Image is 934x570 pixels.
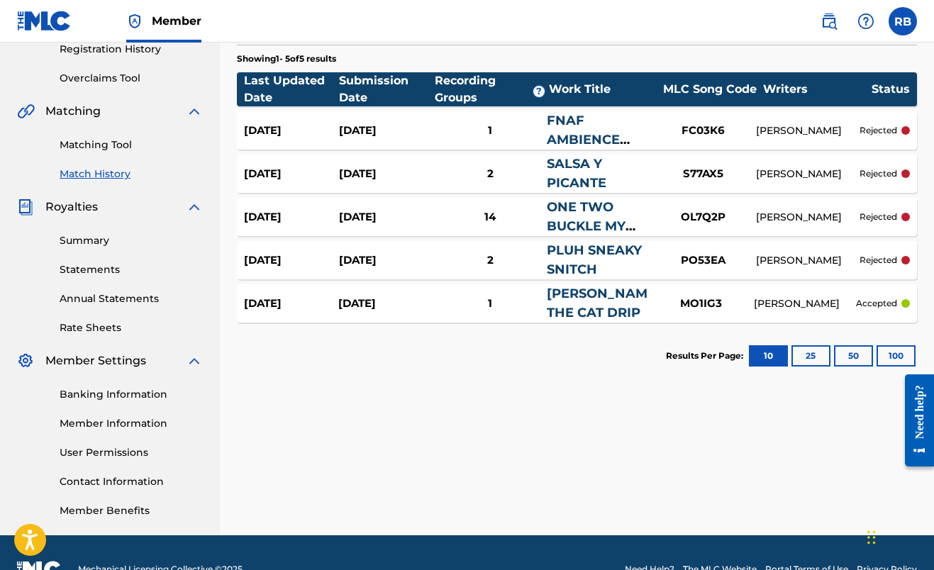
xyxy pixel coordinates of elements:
[244,296,338,312] div: [DATE]
[433,123,547,139] div: 1
[863,502,934,570] div: Widget chat
[60,167,203,181] a: Match History
[547,242,642,277] a: PLUH SNEAKY SNITCH
[860,167,897,180] p: rejected
[889,7,917,35] div: User Menu
[186,199,203,216] img: expand
[244,209,339,225] div: [DATE]
[650,123,756,139] div: FC03K6
[17,103,35,120] img: Matching
[60,233,203,248] a: Summary
[756,123,860,138] div: [PERSON_NAME]
[60,320,203,335] a: Rate Sheets
[867,516,876,559] div: Trageți
[547,199,633,272] a: ONE TWO BUCKLE MY SHOE - TRAP REMIX
[657,81,763,98] div: MLC Song Code
[244,72,339,106] div: Last Updated Date
[152,13,201,29] span: Member
[60,445,203,460] a: User Permissions
[433,209,547,225] div: 14
[533,86,545,97] span: ?
[650,209,756,225] div: OL7Q2P
[339,123,434,139] div: [DATE]
[756,167,860,181] div: [PERSON_NAME]
[894,362,934,479] iframe: Resource Center
[647,296,754,312] div: MO1IG3
[244,123,339,139] div: [DATE]
[60,291,203,306] a: Annual Statements
[60,262,203,277] a: Statements
[339,209,434,225] div: [DATE]
[45,103,101,120] span: Matching
[60,71,203,86] a: Overclaims Tool
[756,210,860,225] div: [PERSON_NAME]
[433,166,547,182] div: 2
[60,474,203,489] a: Contact Information
[60,42,203,57] a: Registration History
[860,254,897,267] p: rejected
[834,345,873,367] button: 50
[547,156,606,191] a: SALSA Y PICANTE
[763,81,872,98] div: Writers
[549,81,657,98] div: Work Title
[872,81,910,98] div: Status
[338,296,433,312] div: [DATE]
[650,166,756,182] div: S77AX5
[547,286,661,320] a: [PERSON_NAME] THE CAT DRIP
[186,103,203,120] img: expand
[339,252,434,269] div: [DATE]
[433,252,547,269] div: 2
[244,252,339,269] div: [DATE]
[856,297,897,310] p: accepted
[791,345,830,367] button: 25
[877,345,916,367] button: 100
[17,199,34,216] img: Royalties
[126,13,143,30] img: Top Rightsholder
[650,252,756,269] div: PO53EA
[433,296,547,312] div: 1
[666,350,747,362] p: Results Per Page:
[60,503,203,518] a: Member Benefits
[857,13,874,30] img: help
[186,352,203,369] img: expand
[60,416,203,431] a: Member Information
[863,502,934,570] iframe: Chat Widget
[339,166,434,182] div: [DATE]
[45,199,98,216] span: Royalties
[60,138,203,152] a: Matching Tool
[756,253,860,268] div: [PERSON_NAME]
[860,211,897,223] p: rejected
[860,124,897,137] p: rejected
[852,7,880,35] div: Help
[339,72,434,106] div: Submission Date
[17,11,72,31] img: MLC Logo
[17,352,34,369] img: Member Settings
[749,345,788,367] button: 10
[60,387,203,402] a: Banking Information
[45,352,146,369] span: Member Settings
[754,296,856,311] div: [PERSON_NAME]
[244,166,339,182] div: [DATE]
[435,72,549,106] div: Recording Groups
[547,113,620,167] a: FNAF AMBIENCE DRIP
[237,52,336,65] p: Showing 1 - 5 of 5 results
[821,13,838,30] img: search
[815,7,843,35] a: Public Search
